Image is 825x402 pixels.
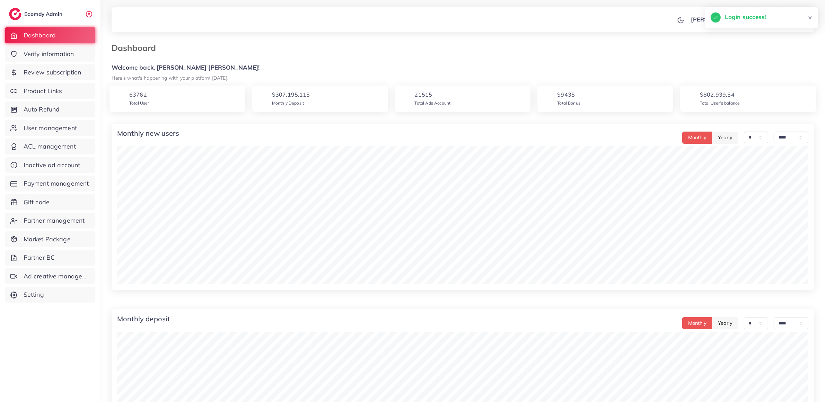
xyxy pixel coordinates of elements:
div: 21515 [415,91,451,99]
a: Gift code [5,194,95,210]
span: Setting [24,290,44,299]
h5: Welcome back, [PERSON_NAME] [PERSON_NAME]! [112,64,814,71]
img: logo [432,91,440,99]
span: Total Bonus [557,101,580,106]
a: Partner management [5,213,95,229]
h4: Monthly deposit [117,315,170,323]
a: Inactive ad account [5,157,95,173]
img: icon payment [541,91,553,107]
img: logo [9,8,21,20]
a: Setting [5,287,95,303]
span: Total Ads Account [415,101,451,106]
img: logo [147,91,155,99]
img: logo [735,91,743,99]
a: Market Package [5,231,95,247]
a: Partner BC [5,250,95,266]
img: icon payment [684,91,696,107]
span: Payment management [24,179,89,188]
a: Ad creative management [5,268,95,284]
div: $307,195.115 [272,91,318,99]
span: Total User [129,101,149,106]
span: Partner BC [24,253,55,262]
img: icon payment [113,91,125,107]
span: User management [24,124,77,133]
span: Auto Refund [24,105,60,114]
h4: Monthly new users [117,129,179,138]
span: Review subscription [24,68,81,77]
a: Auto Refund [5,101,95,117]
span: Market Package [24,235,71,244]
h2: Ecomdy Admin [24,11,64,17]
span: Partner management [24,216,85,225]
img: logo [575,91,583,99]
a: logoEcomdy Admin [9,8,64,20]
button: Yearly [712,318,738,330]
a: [PERSON_NAME] [PERSON_NAME]avatar [687,12,808,26]
small: Here's what's happening with your platform [DATE]. [112,75,228,81]
span: Inactive ad account [24,161,80,170]
button: Monthly [682,318,712,330]
p: [PERSON_NAME] [PERSON_NAME] [691,15,787,24]
button: Yearly [712,132,738,144]
a: Verify information [5,46,95,62]
a: Payment management [5,176,95,191]
span: Monthly Deposit [272,101,304,106]
span: Dashboard [24,31,56,40]
div: $9435 [557,91,583,99]
h3: Dashboard [112,43,161,53]
img: logo [310,91,318,99]
a: Review subscription [5,64,95,80]
span: Ad creative management [24,272,90,281]
h5: Login success! [725,12,766,21]
span: Total User’s balance [700,101,740,106]
img: icon payment [256,91,268,107]
button: Monthly [682,132,712,144]
a: User management [5,120,95,136]
span: ACL management [24,142,76,151]
span: Product Links [24,87,62,96]
a: ACL management [5,139,95,154]
span: Verify information [24,50,74,59]
a: Dashboard [5,27,95,43]
img: icon payment [398,91,411,107]
div: $802,939.54 [700,91,743,99]
div: 63762 [129,91,155,99]
span: Gift code [24,198,50,207]
a: Product Links [5,83,95,99]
